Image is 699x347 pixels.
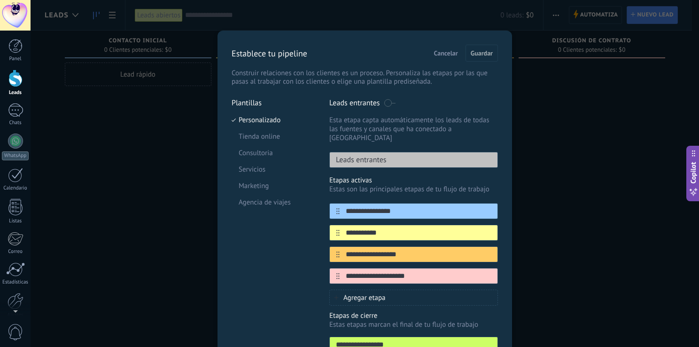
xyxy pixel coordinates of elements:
[2,151,29,160] div: WhatsApp
[232,48,307,59] p: Establece tu pipeline
[329,311,498,320] p: Etapas de cierre
[2,90,29,96] div: Leads
[232,194,315,211] li: Agencia de viajes
[232,98,315,108] p: Plantillas
[2,218,29,224] div: Listas
[466,45,498,62] button: Guardar
[2,120,29,126] div: Chats
[232,69,498,86] p: Construir relaciones con los clientes es un proceso. Personaliza las etapas por las que pasas al ...
[329,320,498,329] p: Estas etapas marcan el final de tu flujo de trabajo
[2,185,29,191] div: Calendario
[232,145,315,161] li: Consultoria
[430,46,462,60] button: Cancelar
[330,155,387,165] p: Leads entrantes
[232,178,315,194] li: Marketing
[232,128,315,145] li: Tienda online
[232,161,315,178] li: Servicios
[329,185,498,194] p: Estas son las principales etapas de tu flujo de trabajo
[689,162,698,184] span: Copilot
[343,293,386,302] span: Agregar etapa
[329,98,380,108] p: Leads entrantes
[329,116,498,142] p: Esta etapa capta automáticamente los leads de todas las fuentes y canales que ha conectado a [GEO...
[232,112,315,128] li: Personalizado
[2,279,29,285] div: Estadísticas
[2,249,29,255] div: Correo
[329,176,498,185] p: Etapas activas
[434,50,458,56] span: Cancelar
[471,50,493,56] span: Guardar
[2,56,29,62] div: Panel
